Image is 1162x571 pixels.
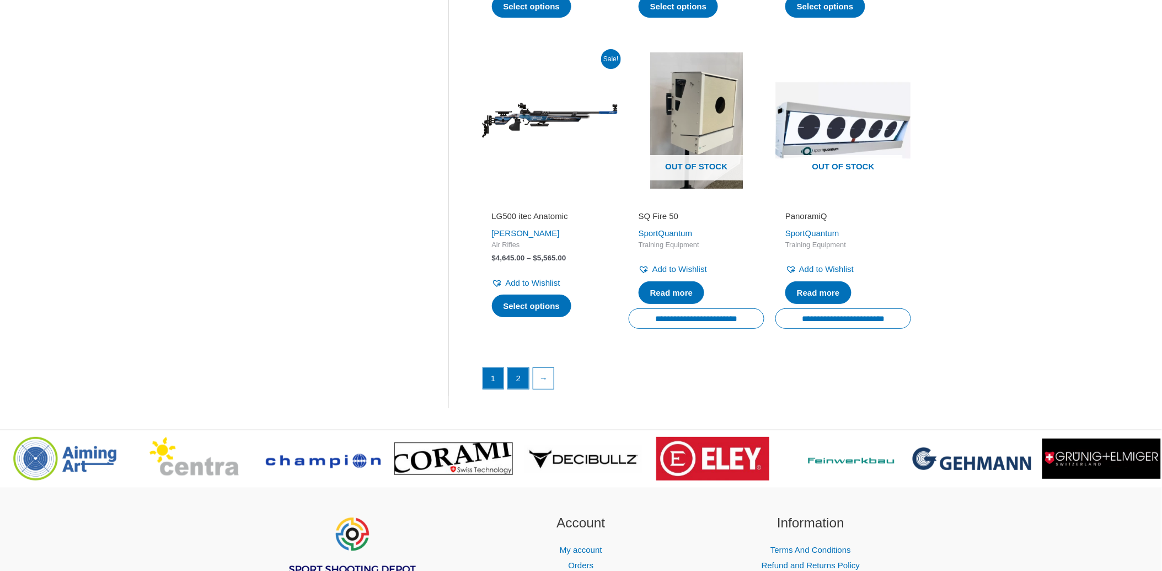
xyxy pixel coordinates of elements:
[492,211,608,222] h2: LG500 itec Anatomic
[533,368,554,389] a: →
[775,52,911,188] a: Out of stock
[492,254,496,262] span: $
[785,211,901,226] a: PanoramiQ
[639,281,705,305] a: Read more about “SQ Fire 50”
[492,211,608,226] a: LG500 itec Anatomic
[710,513,912,533] h2: Information
[533,254,538,262] span: $
[785,281,852,305] a: Read more about “PanoramiQ”
[775,52,911,188] img: PanoramiQ
[483,368,504,389] span: Page 1
[482,367,912,395] nav: Product Pagination
[639,262,707,277] a: Add to Wishlist
[492,241,608,250] span: Air Rifles
[785,228,839,238] a: SportQuantum
[639,211,754,222] h2: SQ Fire 50
[533,254,566,262] bdi: 5,565.00
[785,211,901,222] h2: PanoramiQ
[762,561,860,570] a: Refund and Returns Policy
[785,262,854,277] a: Add to Wishlist
[601,49,621,69] span: Sale!
[492,195,608,209] iframe: Customer reviews powered by Trustpilot
[639,195,754,209] iframe: Customer reviews powered by Trustpilot
[785,195,901,209] iframe: Customer reviews powered by Trustpilot
[508,368,529,389] a: Page 2
[799,264,854,274] span: Add to Wishlist
[785,241,901,250] span: Training Equipment
[569,561,594,570] a: Orders
[637,155,756,180] span: Out of stock
[784,155,903,180] span: Out of stock
[492,254,525,262] bdi: 4,645.00
[639,228,693,238] a: SportQuantum
[652,264,707,274] span: Add to Wishlist
[480,513,682,533] h2: Account
[639,241,754,250] span: Training Equipment
[492,295,572,318] a: Select options for “LG500 itec Anatomic”
[482,52,618,188] img: LG500 itec Anatomic
[506,278,560,287] span: Add to Wishlist
[629,52,764,188] img: SQ Fire 50
[656,437,769,481] img: brand logo
[629,52,764,188] a: Out of stock
[492,228,560,238] a: [PERSON_NAME]
[560,545,602,554] a: My account
[527,254,531,262] span: –
[492,275,560,291] a: Add to Wishlist
[639,211,754,226] a: SQ Fire 50
[770,545,851,554] a: Terms And Conditions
